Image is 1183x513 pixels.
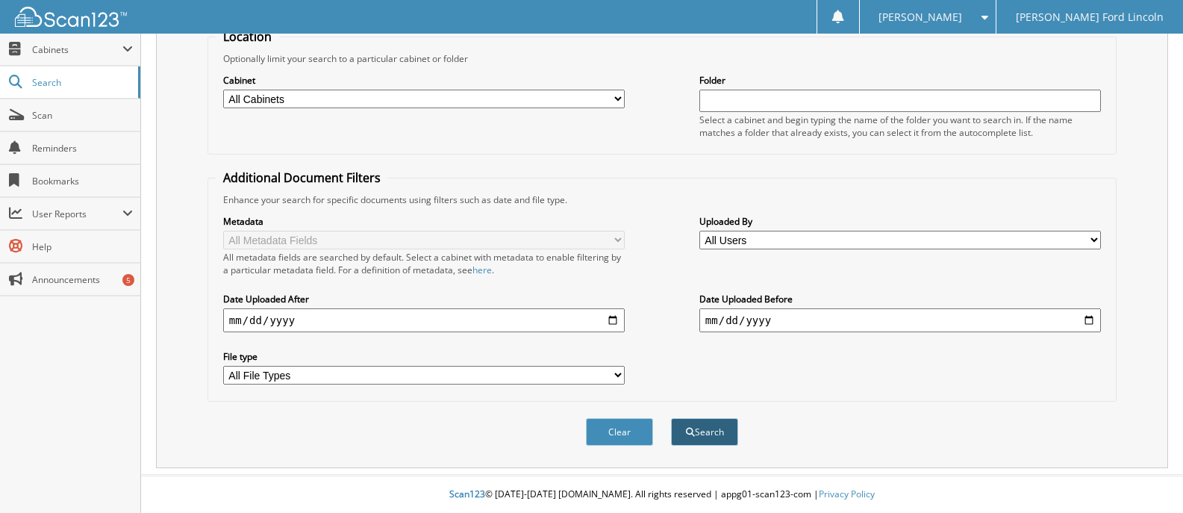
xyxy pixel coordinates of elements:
div: © [DATE]-[DATE] [DOMAIN_NAME]. All rights reserved | appg01-scan123-com | [141,476,1183,513]
span: Scan [32,109,133,122]
label: File type [223,350,625,363]
img: scan123-logo-white.svg [15,7,127,27]
span: Scan123 [449,488,485,500]
span: Bookmarks [32,175,133,187]
iframe: Chat Widget [1108,441,1183,513]
input: end [699,308,1101,332]
label: Cabinet [223,74,625,87]
label: Metadata [223,215,625,228]
input: start [223,308,625,332]
a: Privacy Policy [819,488,875,500]
button: Clear [586,418,653,446]
div: Optionally limit your search to a particular cabinet or folder [216,52,1108,65]
label: Folder [699,74,1101,87]
label: Date Uploaded After [223,293,625,305]
label: Uploaded By [699,215,1101,228]
span: Cabinets [32,43,122,56]
label: Date Uploaded Before [699,293,1101,305]
div: Enhance your search for specific documents using filters such as date and file type. [216,193,1108,206]
span: Announcements [32,273,133,286]
span: Search [32,76,131,89]
div: All metadata fields are searched by default. Select a cabinet with metadata to enable filtering b... [223,251,625,276]
a: here [472,264,492,276]
legend: Location [216,28,279,45]
span: Reminders [32,142,133,155]
div: 5 [122,274,134,286]
legend: Additional Document Filters [216,170,388,186]
span: [PERSON_NAME] [878,13,962,22]
button: Search [671,418,738,446]
div: Select a cabinet and begin typing the name of the folder you want to search in. If the name match... [699,114,1101,139]
span: Help [32,240,133,253]
span: User Reports [32,208,122,220]
span: [PERSON_NAME] Ford Lincoln [1016,13,1164,22]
